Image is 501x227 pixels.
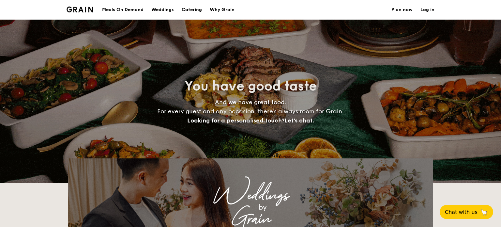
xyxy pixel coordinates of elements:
[445,209,478,215] span: Chat with us
[284,117,314,124] span: Let's chat.
[68,152,433,158] div: Loading menus magically...
[440,205,493,219] button: Chat with us🦙
[125,190,376,202] div: Weddings
[480,208,488,216] span: 🦙
[67,7,93,12] a: Logotype
[149,202,376,213] div: by
[67,7,93,12] img: Grain
[125,213,376,225] div: Grain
